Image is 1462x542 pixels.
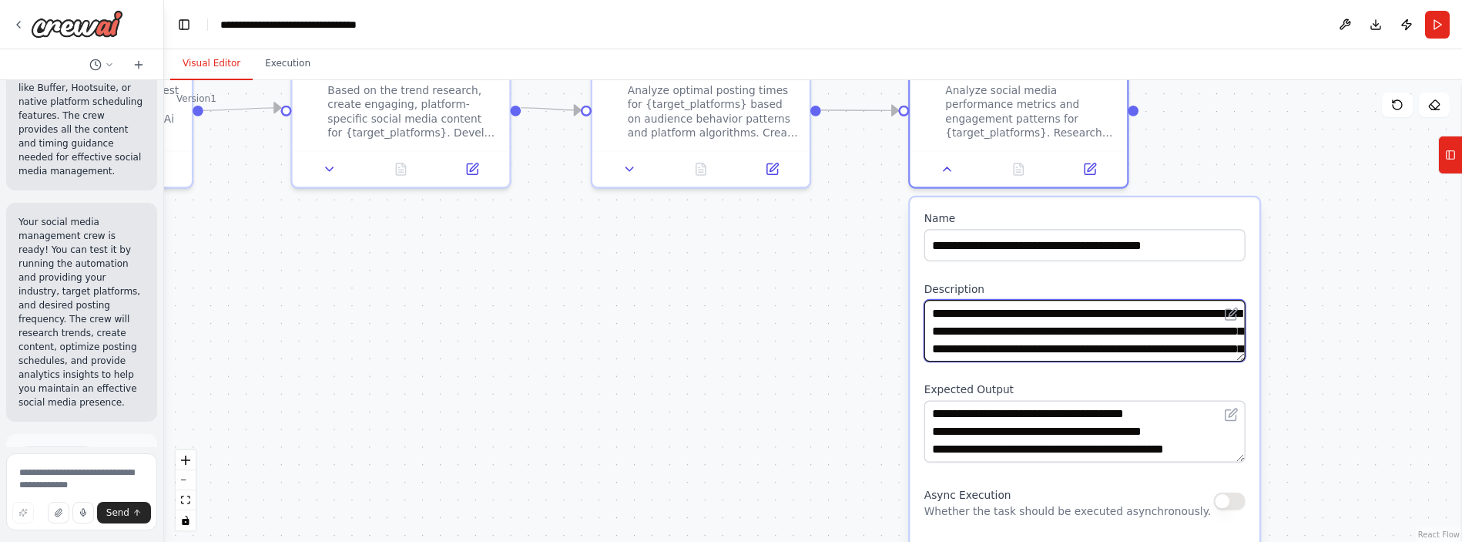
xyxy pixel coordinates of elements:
[1059,159,1120,180] button: Open in side panel
[1418,530,1460,539] a: React Flow attribution
[924,282,1246,296] label: Description
[924,211,1246,225] label: Name
[48,502,69,523] button: Upload files
[591,32,811,189] div: Analyze optimal posting times for {target_platforms} based on audience behavior patterns and plat...
[124,159,185,180] button: Open in side panel
[12,502,34,523] button: Improve this prompt
[220,17,414,32] nav: breadcrumb
[253,48,323,80] button: Execution
[176,510,196,530] button: toggle interactivity
[290,32,511,189] div: Based on the trend research, create engaging, platform-specific social media content for {target_...
[173,14,195,35] button: Hide left sidebar
[176,450,196,530] div: React Flow controls
[18,215,145,409] p: Your social media management crew is ready! You can test it by running the automation and providi...
[924,489,1011,501] span: Async Execution
[31,10,123,38] img: Logo
[945,83,1116,140] div: Analyze social media performance metrics and engagement patterns for {target_platforms}. Research...
[924,505,1211,519] p: Whether the task should be executed asynchronously.
[981,159,1056,180] button: No output available
[176,470,196,490] button: zoom out
[663,159,738,180] button: No output available
[106,507,129,519] span: Send
[176,93,216,105] div: Version 1
[10,83,181,140] div: Research and identify the latest trending topics, discussions, and content opportunities in Ai ne...
[327,83,498,140] div: Based on the trend research, create engaging, platform-specific social media content for {target_...
[364,159,438,180] button: No output available
[176,490,196,510] button: fit view
[908,32,1128,189] div: Analyze social media performance metrics and engagement patterns for {target_platforms}. Research...
[1221,404,1242,425] button: Open in editor
[1221,304,1242,325] button: Open in editor
[521,99,581,119] g: Edge from 70c70ef5-cdc9-4e4c-a088-46566c3356a5 to a41ce3c3-7099-4719-b92d-286d564d34e3
[821,101,899,119] g: Edge from a41ce3c3-7099-4719-b92d-286d564d34e3 to cf5c385d-b4a1-4dc1-952a-130bd9e1cd58
[628,83,799,140] div: Analyze optimal posting times for {target_platforms} based on audience behavior patterns and plat...
[83,56,120,74] button: Switch to previous chat
[203,99,281,119] g: Edge from e6719629-de77-4204-af3f-d54cf3345654 to 70c70ef5-cdc9-4e4c-a088-46566c3356a5
[442,159,503,180] button: Open in side panel
[170,48,253,80] button: Visual Editor
[97,502,151,523] button: Send
[176,450,196,470] button: zoom in
[72,502,94,523] button: Click to speak your automation idea
[742,159,803,180] button: Open in side panel
[126,56,151,74] button: Start a new chat
[924,383,1246,397] label: Expected Output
